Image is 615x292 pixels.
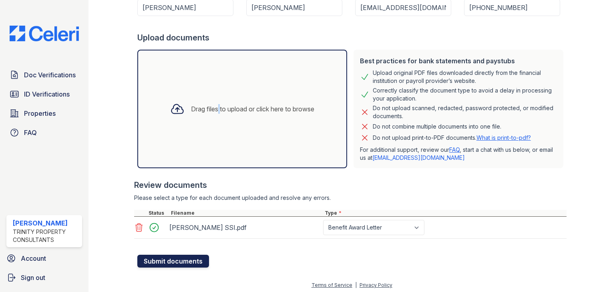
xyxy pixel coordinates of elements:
[24,70,76,80] span: Doc Verifications
[6,125,82,141] a: FAQ
[191,104,314,114] div: Drag files to upload or click here to browse
[13,228,79,244] div: Trinity Property Consultants
[169,221,320,234] div: [PERSON_NAME] SSI.pdf
[13,218,79,228] div: [PERSON_NAME]
[360,56,557,66] div: Best practices for bank statements and paystubs
[147,210,169,216] div: Status
[3,270,85,286] a: Sign out
[6,86,82,102] a: ID Verifications
[134,179,567,191] div: Review documents
[3,26,85,41] img: CE_Logo_Blue-a8612792a0a2168367f1c8372b55b34899dd931a85d93a1a3d3e32e68fde9ad4.png
[476,134,531,141] a: What is print-to-pdf?
[373,134,531,142] p: Do not upload print-to-PDF documents.
[24,109,56,118] span: Properties
[360,146,557,162] p: For additional support, review our , start a chat with us below, or email us at
[372,154,465,161] a: [EMAIL_ADDRESS][DOMAIN_NAME]
[360,282,392,288] a: Privacy Policy
[169,210,323,216] div: Filename
[355,282,357,288] div: |
[6,105,82,121] a: Properties
[24,89,70,99] span: ID Verifications
[373,122,501,131] div: Do not combine multiple documents into one file.
[6,67,82,83] a: Doc Verifications
[373,69,557,85] div: Upload original PDF files downloaded directly from the financial institution or payroll provider’...
[134,194,567,202] div: Please select a type for each document uploaded and resolve any errors.
[3,250,85,266] a: Account
[21,254,46,263] span: Account
[323,210,567,216] div: Type
[449,146,460,153] a: FAQ
[21,273,45,282] span: Sign out
[24,128,37,137] span: FAQ
[137,32,567,43] div: Upload documents
[137,255,209,268] button: Submit documents
[373,87,557,103] div: Correctly classify the document type to avoid a delay in processing your application.
[312,282,352,288] a: Terms of Service
[373,104,557,120] div: Do not upload scanned, redacted, password protected, or modified documents.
